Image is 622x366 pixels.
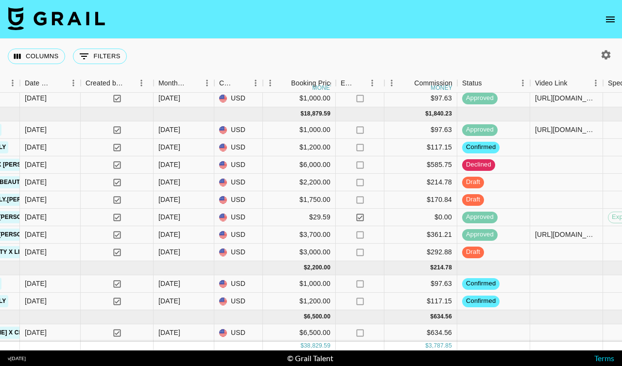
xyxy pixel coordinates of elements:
span: approved [462,213,498,222]
div: USD [214,191,263,209]
div: USD [214,139,263,156]
div: Currency [219,74,235,93]
div: 634.56 [433,313,452,321]
div: $ [304,264,307,272]
div: https://www.tiktok.com/@lily.k.davis/video/7540751770587319565?_r=1&_t=ZT-8z2iyJZYuu7 [535,230,598,239]
div: $ [304,313,307,321]
div: USD [214,244,263,261]
div: Aug '25 [158,195,180,204]
div: 6,500.00 [307,313,330,321]
div: $97.63 [384,275,457,293]
div: 8/15/2025 [25,142,47,152]
button: Sort [123,76,137,90]
div: Expenses: Remove Commission? [336,74,384,93]
button: Menu [384,76,399,90]
div: $1,200.00 [263,293,336,310]
div: 8/1/2025 [25,230,47,239]
div: Month Due [158,74,186,93]
div: Video Link [535,74,568,93]
button: Sort [235,76,248,90]
div: Date Created [20,74,81,93]
div: money [312,85,334,91]
div: Created by Grail Team [86,74,123,93]
button: Menu [248,76,263,90]
div: 8/18/2025 [25,212,47,222]
div: Status [457,74,530,93]
span: confirmed [462,143,500,152]
button: Sort [186,76,200,90]
div: https://www.tiktok.com/@mayzimmerman1/video/7507754669544918315 [535,93,598,103]
div: 2,200.00 [307,264,330,272]
button: Sort [482,76,496,90]
div: USD [214,90,263,107]
div: USD [214,156,263,174]
span: draft [462,195,484,204]
div: Oct '25 [158,328,180,337]
div: $97.63 [384,90,457,107]
div: Status [462,74,482,93]
div: $1,000.00 [263,121,336,139]
div: Currency [214,74,263,93]
span: approved [462,230,498,239]
button: Menu [66,76,81,90]
div: Aug '25 [158,247,180,257]
div: $1,200.00 [263,139,336,156]
div: 18,879.59 [304,110,330,118]
button: Sort [52,76,66,90]
div: https://www.tiktok.com/@lily.k.davis/video/7541140044334009655?_t=ZT-8z4Uysg0IG6&_r=1 [535,125,598,134]
div: $214.78 [384,174,457,191]
div: Expenses: Remove Commission? [341,74,354,93]
div: Month Due [154,74,214,93]
div: 3,787.85 [429,342,452,350]
button: Sort [400,76,414,90]
div: $361.21 [384,226,457,244]
div: $ [300,110,304,118]
div: $ [431,264,434,272]
a: Terms [594,353,614,363]
div: Commission [414,74,452,93]
div: $1,000.00 [263,275,336,293]
button: Menu [5,76,20,90]
div: Created by Grail Team [81,74,154,93]
button: Menu [516,76,530,90]
span: confirmed [462,279,500,288]
div: $1,750.00 [263,191,336,209]
div: Aug '25 [158,212,180,222]
span: confirmed [462,297,500,306]
div: $585.75 [384,156,457,174]
div: © Grail Talent [287,353,333,363]
button: Sort [354,76,368,90]
div: Sep '25 [158,296,180,306]
span: draft [462,248,484,257]
div: $170.84 [384,191,457,209]
div: USD [214,275,263,293]
div: Date Created [25,74,52,93]
div: $6,000.00 [263,156,336,174]
div: USD [214,324,263,342]
button: Menu [134,76,149,90]
div: Aug '25 [158,230,180,239]
div: $1,000.00 [263,90,336,107]
div: 5/13/2025 [25,93,47,103]
div: $292.88 [384,244,457,261]
div: $ [425,342,429,350]
div: Aug '25 [158,142,180,152]
div: 8/15/2025 [25,296,47,306]
div: Video Link [530,74,603,93]
div: 8/21/2025 [25,328,47,337]
div: 8/20/2025 [25,279,47,288]
button: Menu [263,76,277,90]
div: $117.15 [384,293,457,310]
button: Menu [588,76,603,90]
div: 7/21/2025 [25,177,47,187]
div: $ [431,313,434,321]
div: $29.59 [263,209,336,226]
button: Show filters [73,49,127,64]
button: Select columns [8,49,65,64]
button: Sort [277,76,291,90]
div: USD [214,174,263,191]
div: 7/21/2025 [25,195,47,204]
button: open drawer [601,10,620,29]
span: approved [462,94,498,103]
div: 214.78 [433,264,452,272]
